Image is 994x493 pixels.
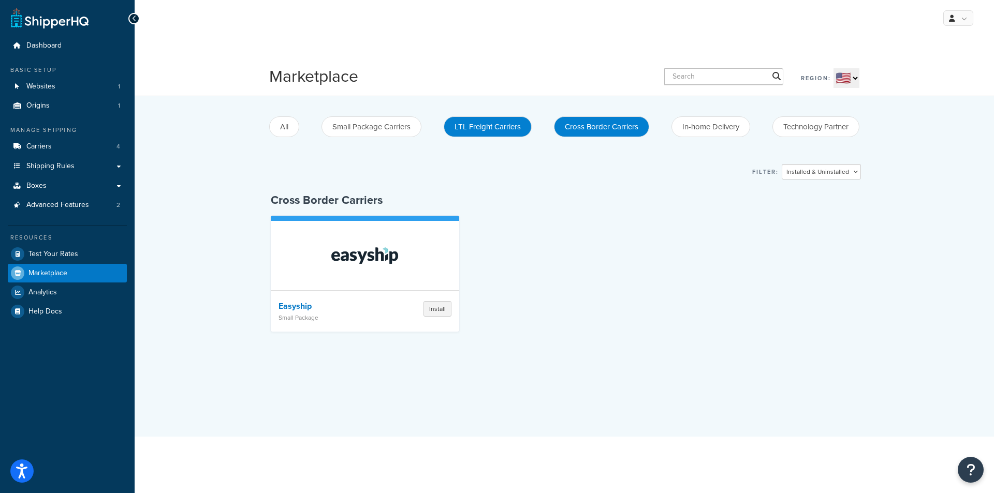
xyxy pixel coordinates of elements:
a: EasyshipEasyshipSmall PackageInstall [271,216,460,332]
a: Origins1 [8,96,127,115]
span: Marketplace [28,269,67,278]
span: Shipping Rules [26,162,75,171]
div: Resources [8,233,127,242]
h1: Marketplace [269,65,358,88]
a: Websites1 [8,77,127,96]
a: Test Your Rates [8,245,127,263]
button: Small Package Carriers [321,116,421,137]
div: Basic Setup [8,66,127,74]
span: Help Docs [28,307,62,316]
a: Shipping Rules [8,157,127,176]
div: Manage Shipping [8,126,127,135]
li: Websites [8,77,127,96]
span: Boxes [26,182,47,190]
img: Easyship [319,219,410,292]
button: Technology Partner [772,116,859,137]
span: 4 [116,142,120,151]
span: Test Your Rates [28,250,78,259]
a: Analytics [8,283,127,302]
a: Help Docs [8,302,127,321]
li: Origins [8,96,127,115]
button: Open Resource Center [958,457,984,483]
span: 1 [118,101,120,110]
span: 2 [116,201,120,210]
span: 1 [118,82,120,91]
li: Advanced Features [8,196,127,215]
span: Carriers [26,142,52,151]
h4: Easyship [279,301,386,311]
button: Install [423,301,451,317]
button: Cross Border Carriers [554,116,649,137]
span: Advanced Features [26,201,89,210]
a: Advanced Features2 [8,196,127,215]
a: Boxes [8,176,127,196]
label: Region: [801,71,831,85]
button: In-home Delivery [671,116,750,137]
label: Filter: [752,165,779,179]
button: All [269,116,299,137]
span: Analytics [28,288,57,297]
span: Dashboard [26,41,62,50]
span: Origins [26,101,50,110]
a: Marketplace [8,264,127,282]
input: Search [664,68,783,85]
a: Carriers4 [8,137,127,156]
h4: Cross Border Carriers [271,192,861,208]
button: LTL Freight Carriers [444,116,532,137]
a: Dashboard [8,36,127,55]
span: Websites [26,82,55,91]
li: Carriers [8,137,127,156]
p: Small Package [279,314,386,321]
